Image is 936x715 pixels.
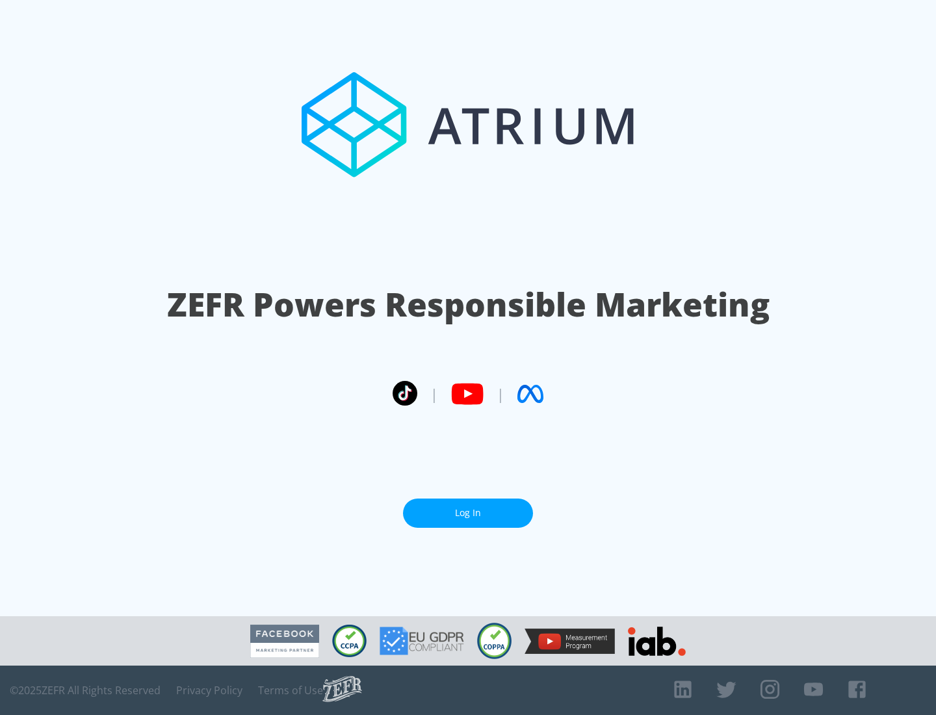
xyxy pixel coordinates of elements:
img: COPPA Compliant [477,623,512,659]
a: Terms of Use [258,684,323,697]
span: © 2025 ZEFR All Rights Reserved [10,684,161,697]
a: Log In [403,499,533,528]
a: Privacy Policy [176,684,242,697]
h1: ZEFR Powers Responsible Marketing [167,282,770,327]
img: GDPR Compliant [380,627,464,655]
img: Facebook Marketing Partner [250,625,319,658]
span: | [497,384,504,404]
span: | [430,384,438,404]
img: CCPA Compliant [332,625,367,657]
img: IAB [628,627,686,656]
img: YouTube Measurement Program [525,629,615,654]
